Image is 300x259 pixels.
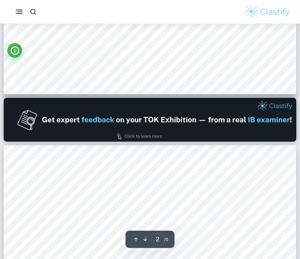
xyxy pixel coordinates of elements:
span: / 5 [164,236,169,243]
img: Clastify logo [244,4,291,19]
img: Ad [4,98,296,142]
button: Info [7,43,22,58]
